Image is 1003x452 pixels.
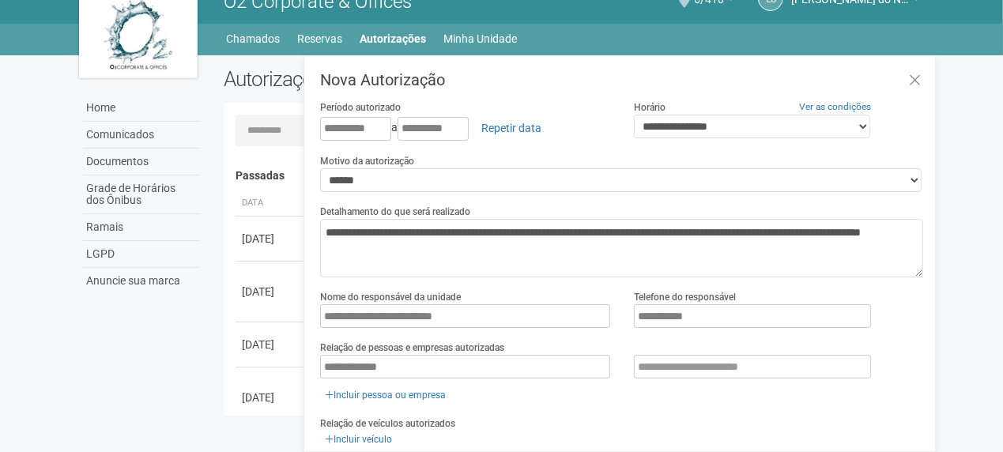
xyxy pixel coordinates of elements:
div: [DATE] [242,390,300,405]
label: Relação de veículos autorizados [320,416,455,431]
a: Ramais [83,214,200,241]
a: Anuncie sua marca [83,268,200,294]
h4: Passadas [236,170,913,182]
label: Telefone do responsável [634,290,736,304]
th: Data [236,190,307,217]
div: [DATE] [242,337,300,352]
a: Reservas [298,28,343,50]
a: Chamados [227,28,281,50]
a: Incluir pessoa ou empresa [320,386,451,404]
a: Incluir veículo [320,431,397,448]
a: Ver as condições [799,101,871,112]
a: Repetir data [471,115,552,141]
div: [DATE] [242,231,300,247]
a: Documentos [83,149,200,175]
label: Motivo da autorização [320,154,414,168]
label: Detalhamento do que será realizado [320,205,470,219]
a: Comunicados [83,122,200,149]
label: Período autorizado [320,100,401,115]
label: Relação de pessoas e empresas autorizadas [320,341,504,355]
h3: Nova Autorização [320,72,923,88]
div: a [320,115,610,141]
a: Minha Unidade [444,28,518,50]
div: [DATE] [242,284,300,299]
a: Home [83,95,200,122]
a: Grade de Horários dos Ônibus [83,175,200,214]
label: Horário [634,100,666,115]
a: Autorizações [360,28,427,50]
h2: Autorizações [224,67,562,91]
label: Nome do responsável da unidade [320,290,461,304]
a: LGPD [83,241,200,268]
